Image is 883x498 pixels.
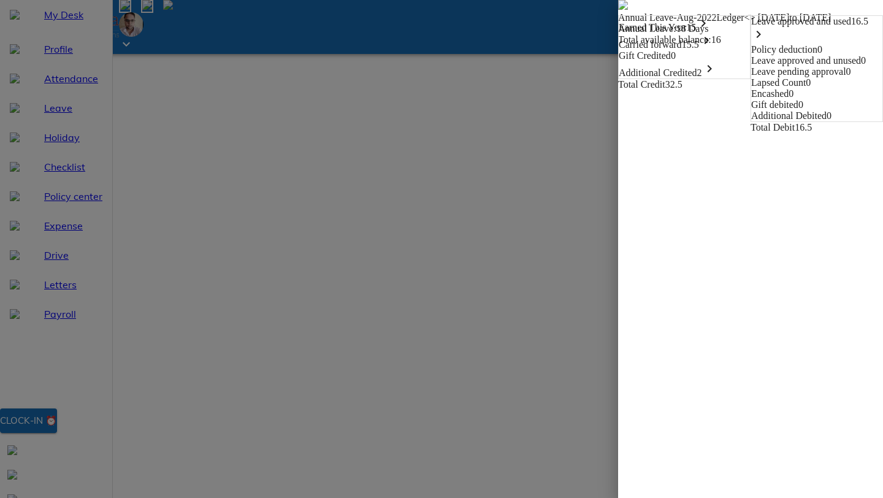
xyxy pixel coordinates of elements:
span: 0 [798,99,803,110]
i: keyboard_arrow_right [751,27,766,42]
span: Policy deduction [751,44,817,55]
span: 2 [697,67,717,78]
span: Carried forward [619,39,682,50]
span: 15 [686,22,711,33]
span: 0 [817,44,822,55]
span: Lapsed Count [751,77,806,88]
span: Leave approved and unused [751,55,861,66]
span: 32.5 [665,79,682,90]
span: Additional Credited [619,67,697,78]
i: keyboard_arrow_right [702,61,717,76]
span: Additional Debited [751,110,827,121]
span: 0 [806,77,811,88]
span: Leave pending approval [751,66,846,77]
span: 0 [671,50,676,61]
span: Leave approved and used [751,16,851,26]
span: Gift debited [751,99,798,110]
i: keyboard_arrow_right [696,16,711,31]
span: 16.5 [795,122,812,132]
span: 0 [827,110,831,121]
span: 15.5 [682,39,714,50]
span: Total Debit [751,122,795,132]
span: 0 [789,88,793,99]
span: 0 [861,55,866,66]
i: keyboard_arrow_right [699,33,714,48]
span: Earned This Year [619,22,686,33]
span: Encashed [751,88,789,99]
span: 0 [846,66,851,77]
span: 16.5 [751,16,868,44]
span: Annual Leave-Aug-2022 Ledger <> [DATE] to [DATE] [618,12,831,23]
span: Gift Credited [619,50,671,61]
span: Total Credit [618,79,665,90]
